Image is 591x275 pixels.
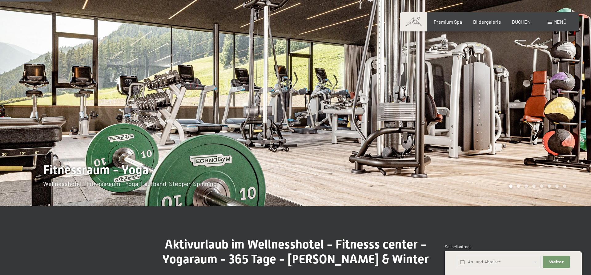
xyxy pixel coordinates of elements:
[532,184,536,188] div: Carousel Page 4
[507,184,566,188] div: Carousel Pagination
[525,184,528,188] div: Carousel Page 3
[548,184,551,188] div: Carousel Page 6
[555,184,559,188] div: Carousel Page 7
[553,19,566,25] span: Menü
[162,237,429,266] span: Aktivurlaub im Wellnesshotel - Fitnesss center - Yogaraum - 365 Tage - [PERSON_NAME] & Winter
[543,256,569,269] button: Weiter
[512,19,531,25] a: BUCHEN
[563,184,566,188] div: Carousel Page 8
[540,184,543,188] div: Carousel Page 5
[549,259,564,265] span: Weiter
[434,19,462,25] a: Premium Spa
[509,184,513,188] div: Carousel Page 1 (Current Slide)
[473,19,501,25] a: Bildergalerie
[517,184,520,188] div: Carousel Page 2
[445,244,472,249] span: Schnellanfrage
